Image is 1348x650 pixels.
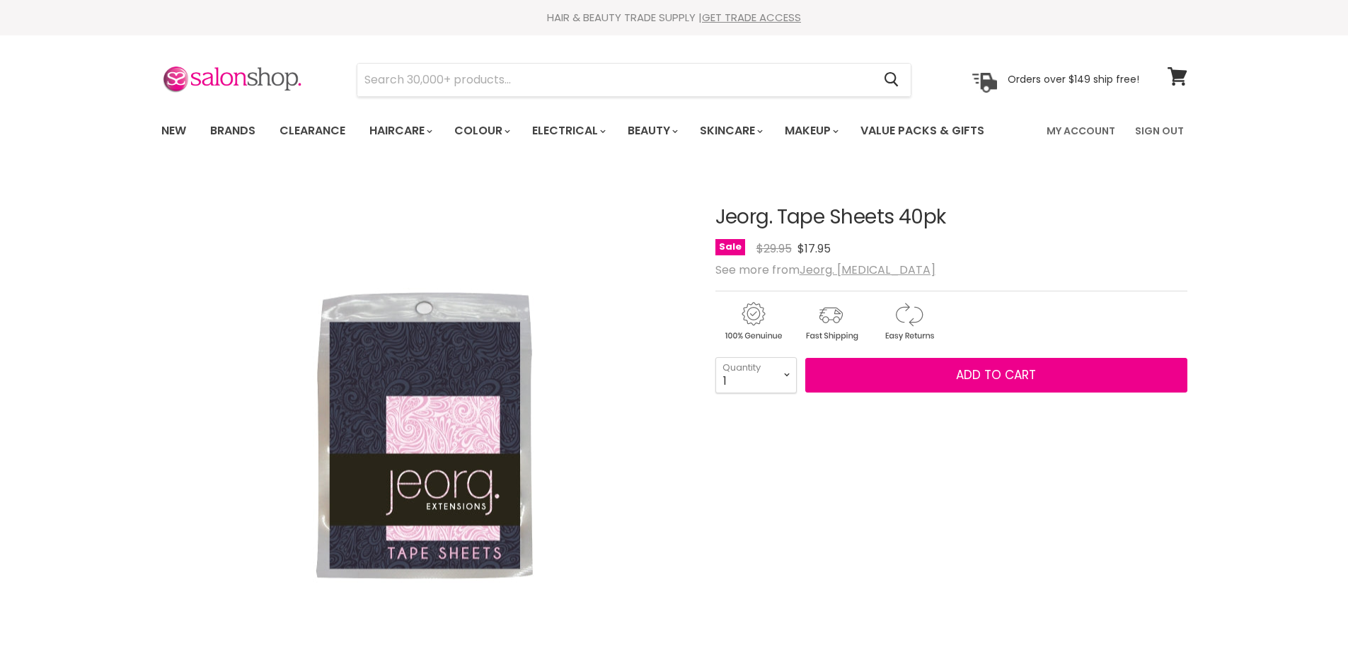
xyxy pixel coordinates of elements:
[1127,116,1192,146] a: Sign Out
[805,358,1187,393] button: Add to cart
[715,357,797,393] select: Quantity
[357,64,873,96] input: Search
[200,116,266,146] a: Brands
[1008,73,1139,86] p: Orders over $149 ship free!
[850,116,995,146] a: Value Packs & Gifts
[715,239,745,255] span: Sale
[774,116,847,146] a: Makeup
[617,116,686,146] a: Beauty
[873,64,911,96] button: Search
[1038,116,1124,146] a: My Account
[301,248,549,621] img: Jeorg. Tape Sheets 40pk
[151,110,1017,151] ul: Main menu
[269,116,356,146] a: Clearance
[715,207,1187,228] h1: Jeorg. Tape Sheets 40pk
[702,10,801,25] a: GET TRADE ACCESS
[871,300,946,343] img: returns.gif
[797,240,831,257] span: $17.95
[800,262,935,278] a: Jeorg. [MEDICAL_DATA]
[793,300,868,343] img: shipping.gif
[689,116,771,146] a: Skincare
[359,116,441,146] a: Haircare
[715,300,790,343] img: genuine.gif
[357,63,911,97] form: Product
[151,116,197,146] a: New
[715,262,935,278] span: See more from
[756,240,792,257] span: $29.95
[144,11,1205,25] div: HAIR & BEAUTY TRADE SUPPLY |
[144,110,1205,151] nav: Main
[444,116,519,146] a: Colour
[522,116,614,146] a: Electrical
[956,366,1036,383] span: Add to cart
